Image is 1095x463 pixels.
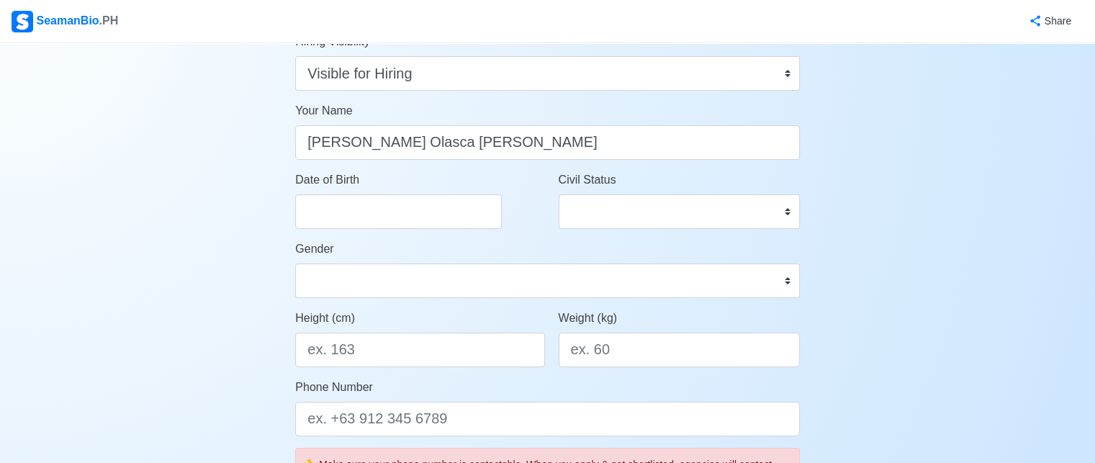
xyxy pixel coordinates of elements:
[295,104,352,117] span: Your Name
[559,333,800,367] input: ex. 60
[1014,7,1083,35] button: Share
[99,14,119,27] span: .PH
[295,381,373,393] span: Phone Number
[559,312,618,324] span: Weight (kg)
[295,35,370,48] span: Hiring Visibility
[12,11,33,32] img: Logo
[295,402,800,436] input: ex. +63 912 345 6789
[295,241,333,258] label: Gender
[559,171,616,189] label: Civil Status
[295,125,800,160] input: Type your name
[295,312,355,324] span: Height (cm)
[295,171,359,189] label: Date of Birth
[295,333,544,367] input: ex. 163
[12,11,118,32] div: SeamanBio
